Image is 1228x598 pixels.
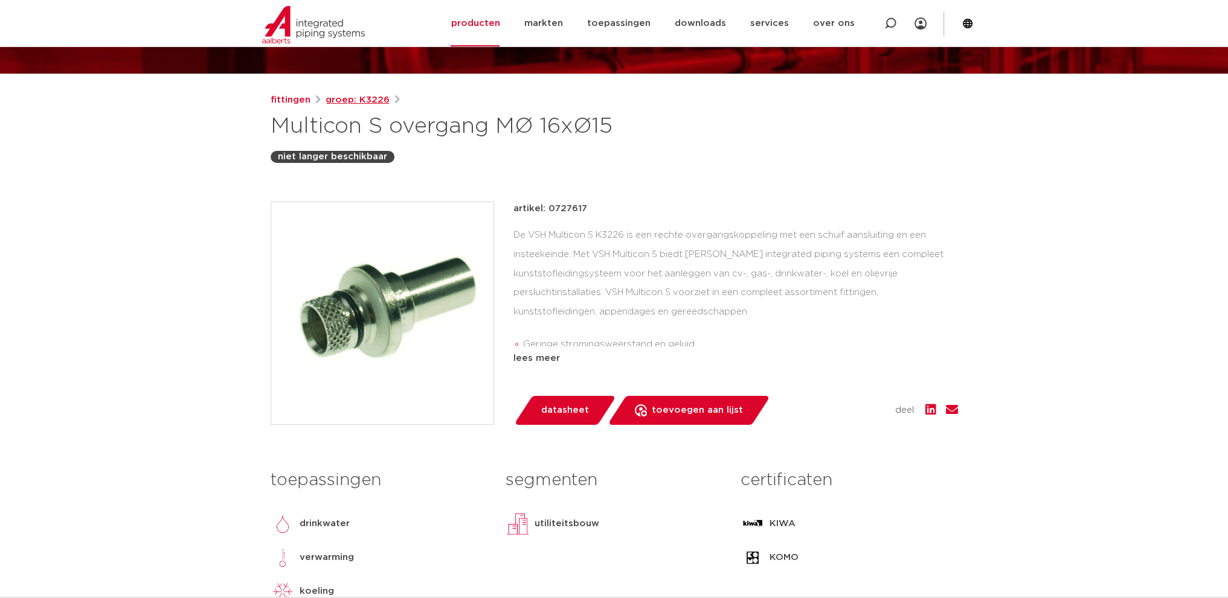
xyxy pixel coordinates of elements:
[535,517,599,531] p: utiliteitsbouw
[513,202,587,216] p: artikel: 0727617
[271,468,487,492] h3: toepassingen
[770,550,799,565] p: KOMO
[506,468,722,492] h3: segmenten
[271,512,295,536] img: drinkwater
[513,396,616,425] a: datasheet
[271,112,724,141] h1: Multicon S overgang MØ 16xØ15
[770,517,796,531] p: KIWA
[271,93,310,107] a: fittingen
[300,517,350,531] p: drinkwater
[652,401,743,420] span: toevoegen aan lijst
[326,93,390,107] a: groep: K3226
[271,546,295,570] img: verwarming
[895,403,916,418] span: deel:
[523,335,958,354] li: Geringe stromingsweerstand en geluid
[271,202,493,424] img: Product Image for Multicon S overgang MØ 16xØ15
[513,226,958,346] div: De VSH Multicon S K3226 is een rechte overgangskoppeling met een schuif aansluiting en een instee...
[741,512,765,536] img: KIWA
[278,150,387,164] p: niet langer beschikbaar
[541,401,589,420] span: datasheet
[741,546,765,570] img: KOMO
[506,512,530,536] img: utiliteitsbouw
[513,351,958,366] div: lees meer
[741,468,957,492] h3: certificaten
[300,550,354,565] p: verwarming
